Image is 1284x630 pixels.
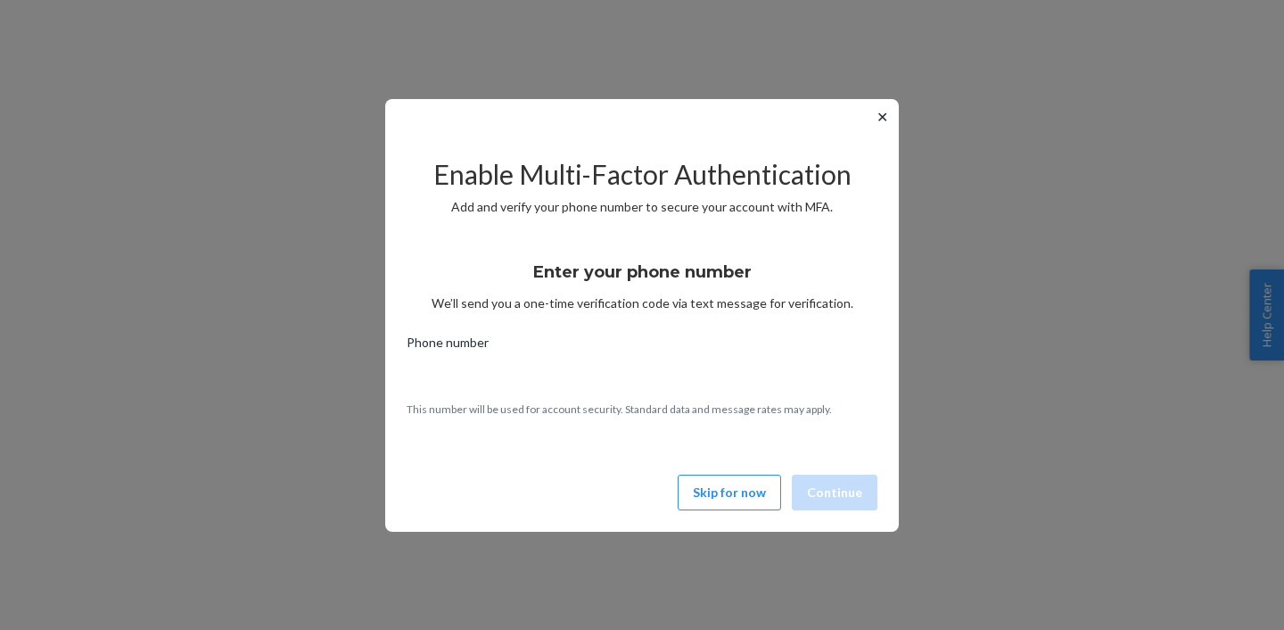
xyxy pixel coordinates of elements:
button: ✕ [873,106,892,128]
h3: Enter your phone number [533,261,752,284]
button: Continue [792,475,877,510]
div: We’ll send you a one-time verification code via text message for verification. [407,246,877,312]
p: Add and verify your phone number to secure your account with MFA. [407,198,877,216]
span: Phone number [407,334,489,359]
button: Skip for now [678,475,781,510]
h2: Enable Multi-Factor Authentication [407,160,877,189]
p: This number will be used for account security. Standard data and message rates may apply. [407,402,877,417]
